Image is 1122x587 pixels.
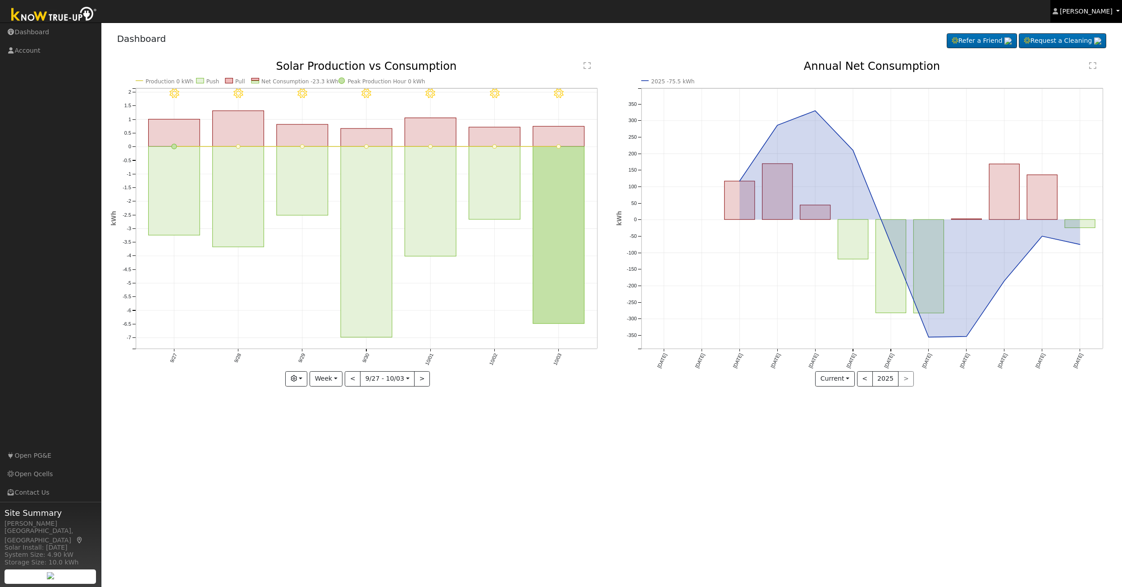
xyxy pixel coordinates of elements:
text: [DATE] [657,353,668,369]
text: -2 [127,199,131,204]
button: 2025 [872,371,899,387]
div: Storage Size: 10.0 kWh [5,558,96,567]
a: Map [76,537,84,544]
text:  [584,61,591,69]
text: -3 [127,226,131,231]
text: [DATE] [883,353,895,369]
circle: onclick="" [738,179,742,183]
i: 9/27 - Clear [169,89,179,99]
i: 9/28 - Clear [233,89,243,99]
text: -50 [629,233,637,239]
circle: onclick="" [364,145,368,149]
text: Push [206,78,219,85]
circle: onclick="" [1040,234,1044,238]
circle: onclick="" [493,145,497,149]
text: -150 [627,267,637,272]
text: 350 [629,101,637,107]
text: 200 [629,151,637,156]
text: 100 [629,184,637,189]
rect: onclick="" [876,220,906,313]
rect: onclick="" [469,146,520,219]
text: [DATE] [959,353,971,369]
i: 10/02 - MostlyClear [490,89,500,99]
circle: onclick="" [1003,279,1007,283]
circle: onclick="" [851,148,855,152]
img: retrieve [1094,37,1101,45]
text: -350 [627,332,637,338]
div: [PERSON_NAME] [5,519,96,528]
rect: onclick="" [469,127,520,146]
rect: onclick="" [990,164,1020,219]
text: -5.5 [123,294,131,300]
rect: onclick="" [148,146,200,235]
circle: onclick="" [775,123,780,127]
text: [DATE] [807,353,819,369]
i: 10/01 - Clear [425,89,435,99]
text: -250 [627,300,637,305]
text: 1.5 [124,103,131,109]
text: 150 [629,168,637,173]
rect: onclick="" [1065,220,1095,228]
rect: onclick="" [405,146,456,256]
text: 250 [629,134,637,140]
text: -0.5 [123,158,131,163]
text: [DATE] [770,353,781,369]
button: < [857,371,873,387]
button: 9/27 - 10/03 [360,371,415,387]
circle: onclick="" [556,145,561,149]
rect: onclick="" [533,146,584,323]
text: 9/30 [361,353,370,364]
text: -100 [627,250,637,255]
text: 0.5 [124,130,131,136]
text: -6.5 [123,321,131,327]
rect: onclick="" [914,220,944,314]
text: 300 [629,118,637,123]
text: [DATE] [921,353,933,369]
text: -2.5 [123,212,131,218]
button: Current [815,371,855,387]
text: kWh [616,211,623,226]
circle: onclick="" [965,335,969,339]
circle: onclick="" [813,109,817,113]
a: Request a Cleaning [1019,33,1106,49]
text: -7 [127,335,131,341]
circle: onclick="" [236,145,240,149]
text: -3.5 [123,239,131,245]
rect: onclick="" [212,111,264,146]
text: 1 [128,117,131,122]
a: Dashboard [117,33,166,44]
text: [DATE] [997,353,1008,369]
text: -300 [627,316,637,322]
rect: onclick="" [725,181,755,219]
text: -1.5 [123,185,131,190]
text: Pull [235,78,245,85]
img: retrieve [1004,37,1012,45]
text: [DATE] [694,353,706,369]
circle: onclick="" [927,335,931,339]
text: -1 [127,171,131,177]
text: Annual Net Consumption [804,60,940,73]
i: 10/03 - MostlyClear [554,89,564,99]
text: -6 [127,308,131,313]
text: 10/03 [552,353,563,366]
text:  [1090,61,1097,69]
circle: onclick="" [171,144,176,149]
text: 0 [128,144,131,149]
text: 2025 -75.5 kWh [651,78,695,85]
rect: onclick="" [341,146,392,337]
rect: onclick="" [762,164,793,220]
text: -200 [627,283,637,288]
text: Solar Production vs Consumption [276,60,456,73]
text: 9/28 [233,353,242,364]
text: [DATE] [845,353,857,369]
text: -4.5 [123,267,131,272]
rect: onclick="" [212,146,264,247]
text: Net Consumption -23.3 kWh [261,78,338,85]
button: < [345,371,360,387]
rect: onclick="" [838,220,868,259]
circle: onclick="" [429,145,433,149]
text: Peak Production Hour 0 kWh [347,78,425,85]
button: Week [310,371,342,387]
text: 0 [634,217,637,223]
text: [DATE] [732,353,743,369]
